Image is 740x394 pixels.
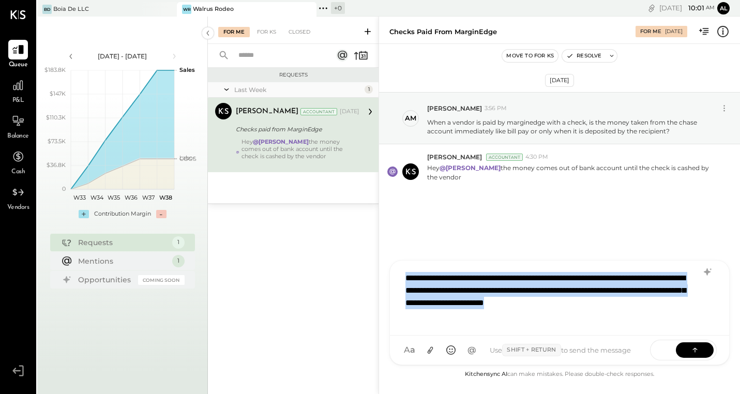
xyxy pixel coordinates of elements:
[427,163,717,190] p: Hey the money comes out of bank account until the check is cashed by the vendor
[405,113,416,123] div: AM
[236,124,356,134] div: Checks paid from MarginEdge
[179,66,195,73] text: Sales
[241,138,359,167] div: Hey the money comes out of bank account until the check is cashed by the vendor
[78,256,167,266] div: Mentions
[502,344,561,356] span: Shift + Return
[53,5,89,13] div: Boia De LLC
[525,153,548,161] span: 4:30 PM
[62,185,66,192] text: 0
[193,5,234,13] div: Walrus Rodeo
[706,4,715,11] span: am
[640,28,661,35] div: For Me
[125,194,138,201] text: W36
[179,154,195,161] text: Labor
[138,275,185,285] div: Coming Soon
[42,5,52,14] div: BD
[400,341,419,359] button: Aa
[182,5,191,14] div: WR
[300,108,337,115] div: Accountant
[73,194,85,201] text: W33
[427,153,482,161] span: [PERSON_NAME]
[213,71,373,79] div: Requests
[665,28,683,35] div: [DATE]
[427,104,482,113] span: [PERSON_NAME]
[90,194,103,201] text: W34
[1,183,36,213] a: Vendors
[1,111,36,141] a: Balance
[485,104,507,113] span: 3:56 PM
[142,194,155,201] text: W37
[156,210,167,218] div: -
[545,74,574,87] div: [DATE]
[9,60,28,70] span: Queue
[1,40,36,70] a: Queue
[79,210,89,218] div: +
[646,3,657,13] div: copy link
[50,90,66,97] text: $147K
[94,210,151,218] div: Contribution Margin
[684,3,704,13] span: 10 : 01
[331,2,345,14] div: + 0
[467,345,476,355] span: @
[717,2,730,14] button: Al
[11,168,25,177] span: Cash
[159,194,172,201] text: W38
[218,27,250,37] div: For Me
[340,108,359,116] div: [DATE]
[427,118,717,135] p: When a vendor is paid by marginedge with a check, is the money taken from the chase account immed...
[1,75,36,105] a: P&L
[7,203,29,213] span: Vendors
[47,161,66,169] text: $36.8K
[410,345,415,355] span: a
[651,337,676,363] span: SEND
[486,154,523,161] div: Accountant
[236,107,298,117] div: [PERSON_NAME]
[48,138,66,145] text: $73.5K
[365,85,373,94] div: 1
[179,155,197,162] text: COGS
[108,194,120,201] text: W35
[78,237,167,248] div: Requests
[462,341,481,359] button: @
[389,27,497,37] div: Checks paid from MarginEdge
[12,96,24,105] span: P&L
[79,52,167,60] div: [DATE] - [DATE]
[502,50,558,62] button: Move to for ks
[234,85,362,94] div: Last Week
[659,3,715,13] div: [DATE]
[481,344,640,356] div: Use to send the message
[1,147,36,177] a: Cash
[172,255,185,267] div: 1
[78,275,133,285] div: Opportunities
[252,27,281,37] div: For KS
[253,138,309,145] strong: @[PERSON_NAME]
[562,50,606,62] button: Resolve
[44,66,66,73] text: $183.8K
[172,236,185,249] div: 1
[7,132,29,141] span: Balance
[283,27,315,37] div: Closed
[440,164,501,172] strong: @[PERSON_NAME]
[46,114,66,121] text: $110.3K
